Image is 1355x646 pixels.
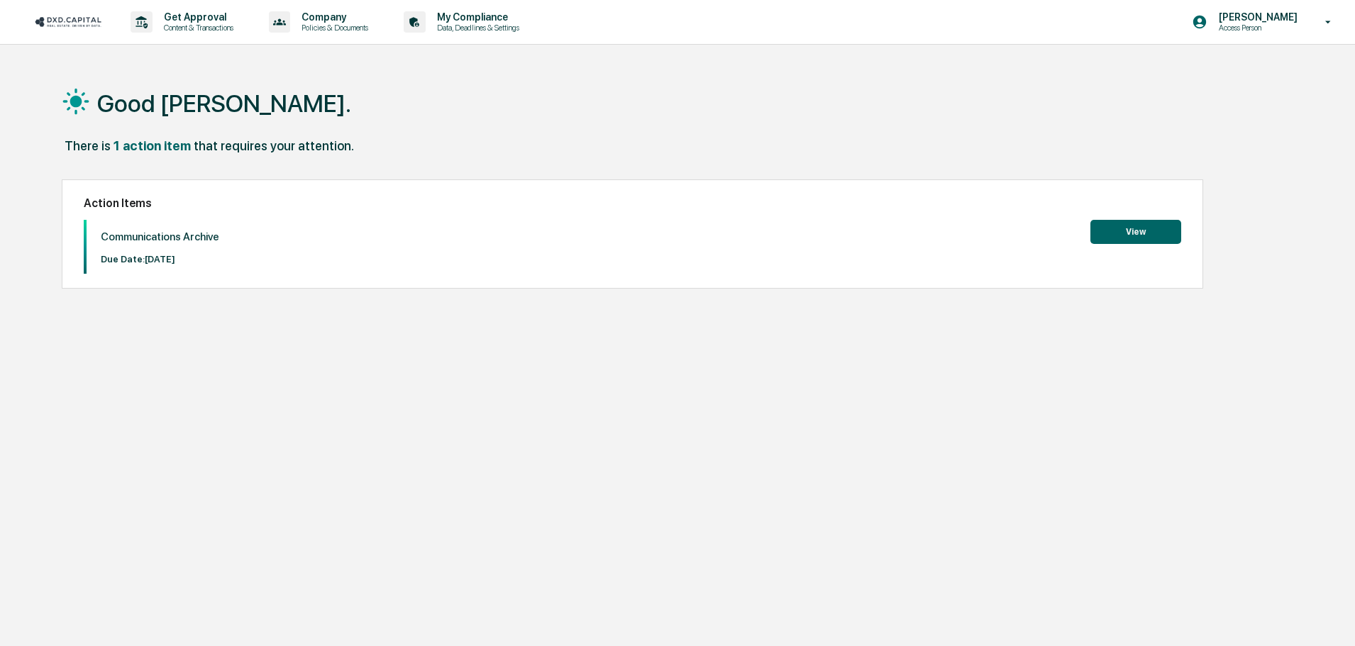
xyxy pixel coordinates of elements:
[426,11,526,23] p: My Compliance
[97,89,351,118] h1: Good [PERSON_NAME].
[65,138,111,153] div: There is
[1090,224,1181,238] a: View
[101,230,219,243] p: Communications Archive
[114,138,191,153] div: 1 action item
[1090,220,1181,244] button: View
[34,15,102,28] img: logo
[84,196,1181,210] h2: Action Items
[194,138,354,153] div: that requires your attention.
[153,11,240,23] p: Get Approval
[153,23,240,33] p: Content & Transactions
[1207,11,1305,23] p: [PERSON_NAME]
[1207,23,1305,33] p: Access Person
[290,23,375,33] p: Policies & Documents
[101,254,219,264] p: Due Date: [DATE]
[290,11,375,23] p: Company
[426,23,526,33] p: Data, Deadlines & Settings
